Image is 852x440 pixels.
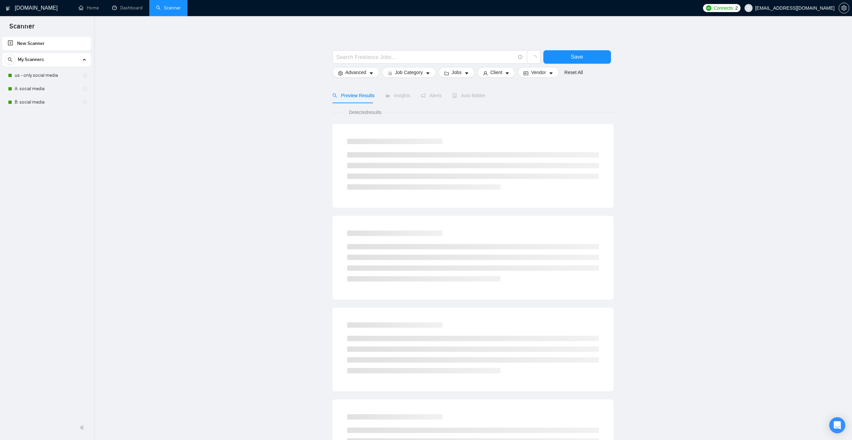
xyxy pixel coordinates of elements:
a: homeHome [79,5,99,11]
span: Detected results [344,109,386,116]
span: loading [531,55,537,61]
span: Job Category [395,69,423,76]
button: setting [839,3,849,13]
a: B: social media [15,96,78,109]
span: Preview Results [332,93,375,98]
span: area-chart [385,93,390,98]
button: idcardVendorcaret-down [518,67,559,78]
a: A: social media [15,82,78,96]
span: Auto Bidder [452,93,485,98]
span: My Scanners [18,53,44,66]
span: Save [571,53,583,61]
span: robot [452,93,457,98]
li: New Scanner [2,37,91,50]
span: search [332,93,337,98]
span: caret-down [369,71,374,76]
span: user [746,6,751,10]
span: 2 [735,4,738,12]
span: setting [338,71,343,76]
a: Reset All [564,69,583,76]
span: caret-down [425,71,430,76]
button: barsJob Categorycaret-down [382,67,436,78]
span: folder [444,71,449,76]
span: Connects: [714,4,734,12]
div: Open Intercom Messenger [829,417,845,433]
span: info-circle [518,55,523,59]
span: caret-down [505,71,510,76]
button: userClientcaret-down [477,67,516,78]
button: search [5,54,15,65]
a: searchScanner [156,5,181,11]
a: setting [839,5,849,11]
span: notification [421,93,425,98]
img: logo [6,3,10,14]
span: user [483,71,488,76]
span: Client [490,69,502,76]
a: dashboardDashboard [112,5,143,11]
span: Insights [385,93,410,98]
span: idcard [524,71,528,76]
a: us - only social media [15,69,78,82]
img: upwork-logo.png [706,5,711,11]
span: Vendor [531,69,546,76]
span: search [5,57,15,62]
button: Save [543,50,611,64]
span: Jobs [452,69,462,76]
span: caret-down [549,71,553,76]
span: holder [82,100,88,105]
span: Alerts [421,93,442,98]
input: Search Freelance Jobs... [336,53,515,61]
button: folderJobscaret-down [439,67,475,78]
span: Scanner [4,21,40,36]
button: settingAdvancedcaret-down [332,67,379,78]
span: Advanced [345,69,366,76]
span: holder [82,86,88,91]
span: double-left [80,424,86,431]
a: New Scanner [8,37,86,50]
span: bars [388,71,392,76]
span: holder [82,73,88,78]
li: My Scanners [2,53,91,109]
span: caret-down [464,71,469,76]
